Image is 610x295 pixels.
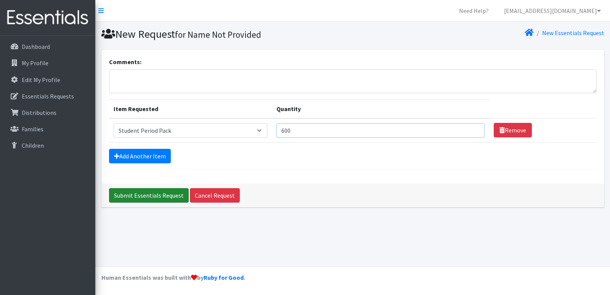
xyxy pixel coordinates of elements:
a: My Profile [3,55,92,71]
img: HumanEssentials [3,5,92,31]
p: Essentials Requests [22,92,74,100]
a: Families [3,121,92,137]
a: [EMAIL_ADDRESS][DOMAIN_NAME] [498,3,607,18]
input: Submit Essentials Request [109,188,189,203]
p: Dashboard [22,43,50,50]
a: Need Help? [453,3,495,18]
a: Children [3,138,92,153]
a: Remove [494,123,532,137]
th: Quantity [272,99,489,118]
a: Add Another Item [109,149,171,163]
h1: New Request [101,27,350,41]
p: Edit My Profile [22,76,60,84]
strong: Human Essentials was built with by . [101,274,245,281]
th: Item Requested [109,99,272,118]
a: Cancel Request [190,188,240,203]
a: Essentials Requests [3,89,92,104]
a: Ruby for Good [204,274,244,281]
a: Distributions [3,105,92,120]
label: Comments: [109,57,141,66]
a: New Essentials Request [542,29,604,37]
a: Edit My Profile [3,72,92,87]
p: Families [22,125,43,133]
p: My Profile [22,59,48,67]
a: Dashboard [3,39,92,54]
p: Distributions [22,109,56,116]
small: for Name Not Provided [175,29,261,40]
p: Children [22,142,44,149]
